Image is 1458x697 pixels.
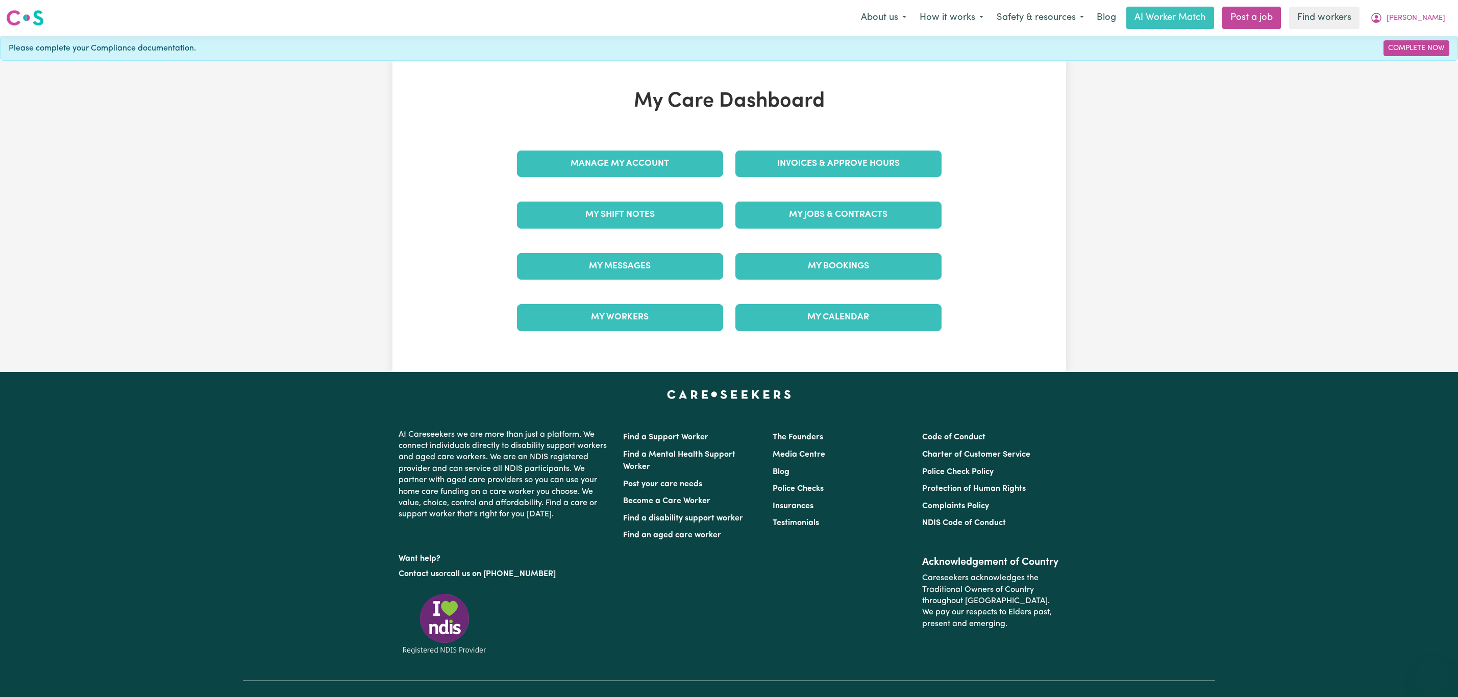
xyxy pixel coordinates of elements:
[447,570,556,578] a: call us on [PHONE_NUMBER]
[667,390,791,399] a: Careseekers home page
[6,9,44,27] img: Careseekers logo
[922,451,1030,459] a: Charter of Customer Service
[517,151,723,177] a: Manage My Account
[1091,7,1122,29] a: Blog
[922,433,985,441] a: Code of Conduct
[773,502,813,510] a: Insurances
[9,42,196,55] span: Please complete your Compliance documentation.
[773,468,789,476] a: Blog
[773,519,819,527] a: Testimonials
[735,151,942,177] a: Invoices & Approve Hours
[623,497,710,505] a: Become a Care Worker
[922,468,994,476] a: Police Check Policy
[735,304,942,331] a: My Calendar
[990,7,1091,29] button: Safety & resources
[399,425,611,525] p: At Careseekers we are more than just a platform. We connect individuals directly to disability su...
[511,89,948,114] h1: My Care Dashboard
[623,451,735,471] a: Find a Mental Health Support Worker
[922,502,989,510] a: Complaints Policy
[922,519,1006,527] a: NDIS Code of Conduct
[1126,7,1214,29] a: AI Worker Match
[517,304,723,331] a: My Workers
[623,480,702,488] a: Post your care needs
[1417,656,1450,689] iframe: Button to launch messaging window, conversation in progress
[623,433,708,441] a: Find a Support Worker
[735,202,942,228] a: My Jobs & Contracts
[1364,7,1452,29] button: My Account
[735,253,942,280] a: My Bookings
[1383,40,1449,56] a: Complete Now
[854,7,913,29] button: About us
[773,485,824,493] a: Police Checks
[623,514,743,522] a: Find a disability support worker
[6,6,44,30] a: Careseekers logo
[922,556,1059,568] h2: Acknowledgement of Country
[517,202,723,228] a: My Shift Notes
[1222,7,1281,29] a: Post a job
[399,570,439,578] a: Contact us
[922,485,1026,493] a: Protection of Human Rights
[773,433,823,441] a: The Founders
[1387,13,1445,24] span: [PERSON_NAME]
[399,564,611,584] p: or
[773,451,825,459] a: Media Centre
[623,531,721,539] a: Find an aged care worker
[517,253,723,280] a: My Messages
[1289,7,1360,29] a: Find workers
[399,549,611,564] p: Want help?
[399,592,490,656] img: Registered NDIS provider
[922,568,1059,634] p: Careseekers acknowledges the Traditional Owners of Country throughout [GEOGRAPHIC_DATA]. We pay o...
[913,7,990,29] button: How it works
